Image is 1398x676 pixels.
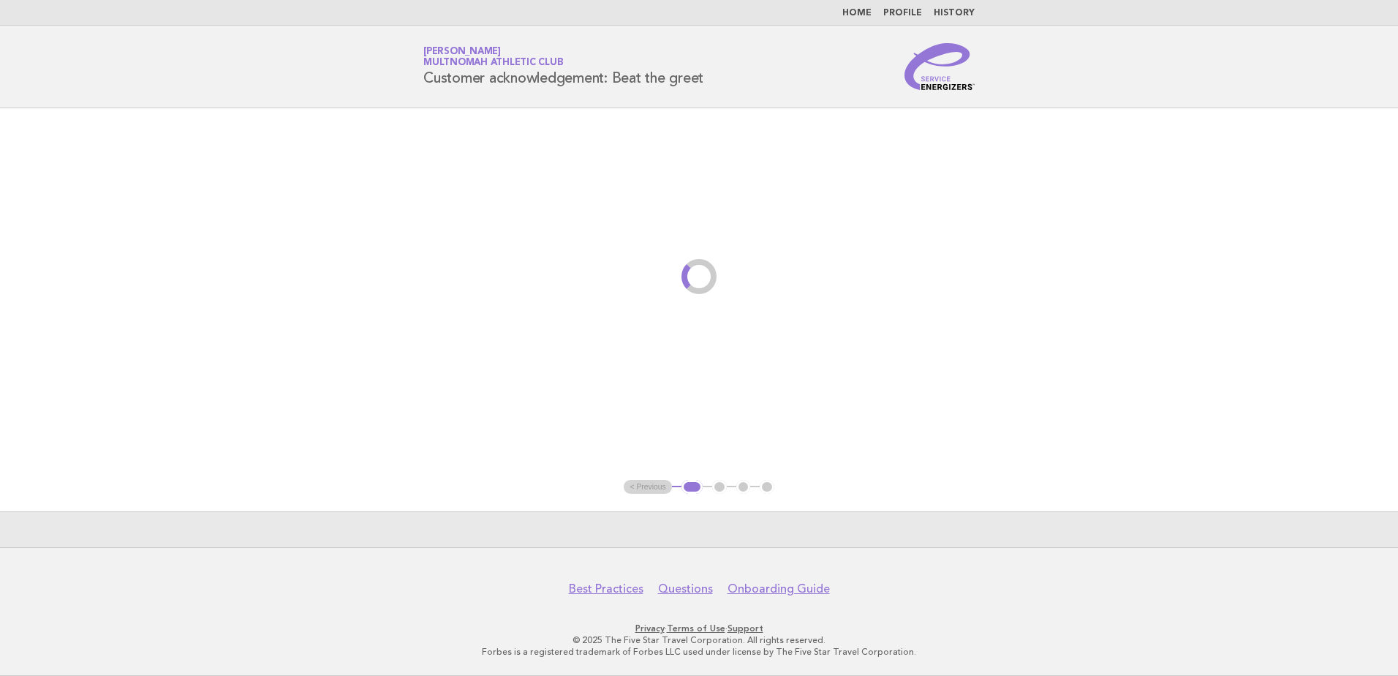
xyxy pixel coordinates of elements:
[423,48,703,86] h1: Customer acknowledgement: Beat the greet
[883,9,922,18] a: Profile
[423,47,563,67] a: [PERSON_NAME]Multnomah Athletic Club
[252,623,1146,634] p: · ·
[667,623,725,634] a: Terms of Use
[423,59,563,68] span: Multnomah Athletic Club
[728,623,763,634] a: Support
[728,582,830,596] a: Onboarding Guide
[658,582,713,596] a: Questions
[569,582,643,596] a: Best Practices
[934,9,975,18] a: History
[252,646,1146,658] p: Forbes is a registered trademark of Forbes LLC used under license by The Five Star Travel Corpora...
[252,634,1146,646] p: © 2025 The Five Star Travel Corporation. All rights reserved.
[635,623,665,634] a: Privacy
[842,9,872,18] a: Home
[904,43,975,90] img: Service Energizers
